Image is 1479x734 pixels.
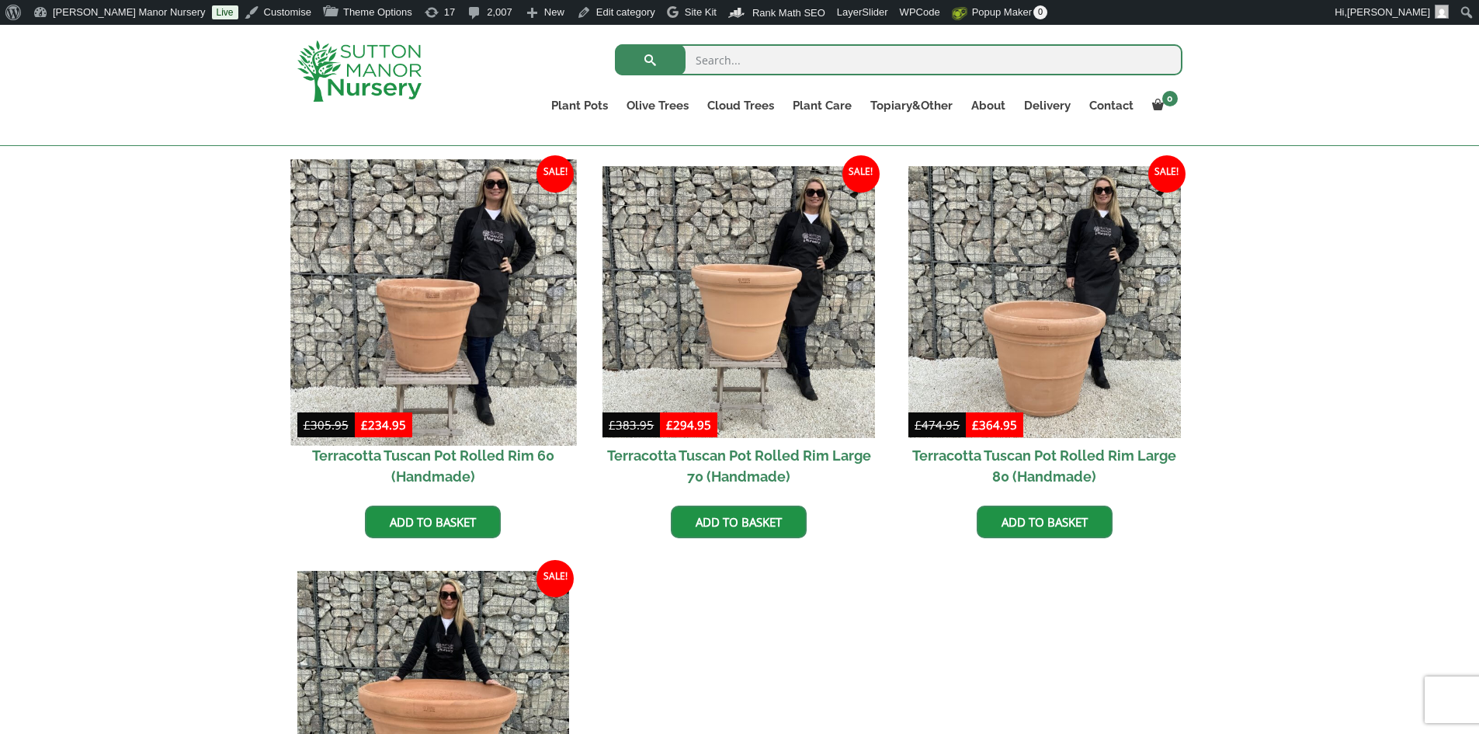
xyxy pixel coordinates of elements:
[609,417,616,433] span: £
[908,166,1181,495] a: Sale! Terracotta Tuscan Pot Rolled Rim Large 80 (Handmade)
[1347,6,1430,18] span: [PERSON_NAME]
[908,438,1181,494] h2: Terracotta Tuscan Pot Rolled Rim Large 80 (Handmade)
[602,166,875,439] img: Terracotta Tuscan Pot Rolled Rim Large 70 (Handmade)
[783,95,861,117] a: Plant Care
[361,417,406,433] bdi: 234.95
[365,506,501,538] a: Add to basket: “Terracotta Tuscan Pot Rolled Rim 60 (Handmade)”
[1080,95,1143,117] a: Contact
[1033,5,1047,19] span: 0
[536,560,574,597] span: Sale!
[972,417,1017,433] bdi: 364.95
[915,417,960,433] bdi: 474.95
[698,95,783,117] a: Cloud Trees
[915,417,922,433] span: £
[212,5,238,19] a: Live
[861,95,962,117] a: Topiary&Other
[908,166,1181,439] img: Terracotta Tuscan Pot Rolled Rim Large 80 (Handmade)
[290,159,576,445] img: Terracotta Tuscan Pot Rolled Rim 60 (Handmade)
[542,95,617,117] a: Plant Pots
[609,417,654,433] bdi: 383.95
[297,40,422,102] img: logo
[304,417,349,433] bdi: 305.95
[752,7,825,19] span: Rank Math SEO
[685,6,717,18] span: Site Kit
[972,417,979,433] span: £
[671,506,807,538] a: Add to basket: “Terracotta Tuscan Pot Rolled Rim Large 70 (Handmade)”
[962,95,1015,117] a: About
[615,44,1182,75] input: Search...
[666,417,711,433] bdi: 294.95
[297,166,570,495] a: Sale! Terracotta Tuscan Pot Rolled Rim 60 (Handmade)
[361,417,368,433] span: £
[666,417,673,433] span: £
[842,155,880,193] span: Sale!
[617,95,698,117] a: Olive Trees
[297,438,570,494] h2: Terracotta Tuscan Pot Rolled Rim 60 (Handmade)
[1162,91,1178,106] span: 0
[1143,95,1182,117] a: 0
[602,438,875,494] h2: Terracotta Tuscan Pot Rolled Rim Large 70 (Handmade)
[1148,155,1186,193] span: Sale!
[602,166,875,495] a: Sale! Terracotta Tuscan Pot Rolled Rim Large 70 (Handmade)
[304,417,311,433] span: £
[1015,95,1080,117] a: Delivery
[977,506,1113,538] a: Add to basket: “Terracotta Tuscan Pot Rolled Rim Large 80 (Handmade)”
[536,155,574,193] span: Sale!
